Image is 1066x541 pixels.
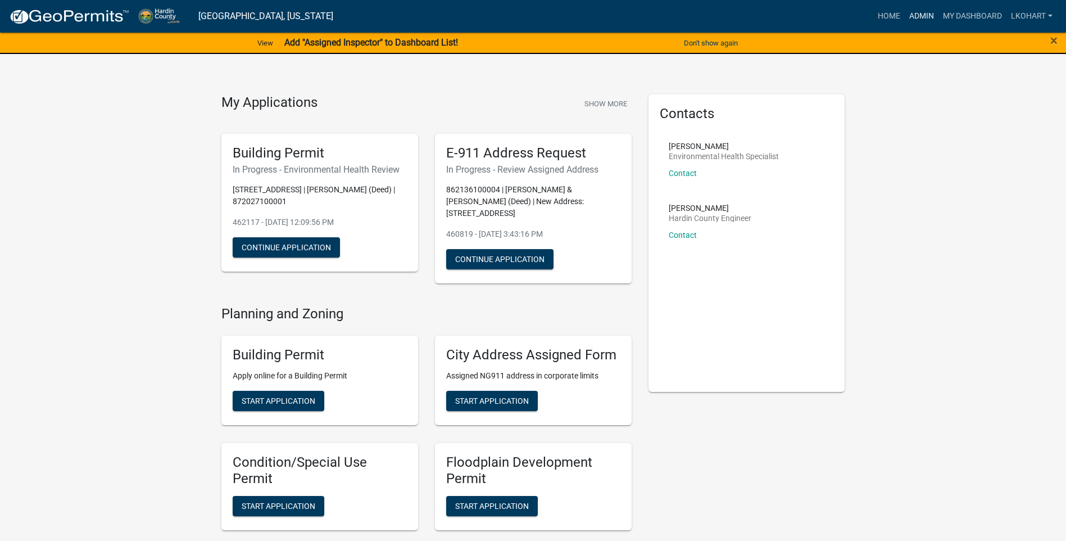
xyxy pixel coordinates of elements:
[669,214,751,222] p: Hardin County Engineer
[138,8,189,24] img: Hardin County, Iowa
[253,34,278,52] a: View
[873,6,905,27] a: Home
[446,347,620,363] h5: City Address Assigned Form
[905,6,938,27] a: Admin
[446,370,620,382] p: Assigned NG911 address in corporate limits
[233,237,340,258] button: Continue Application
[446,454,620,487] h5: Floodplain Development Permit
[455,396,529,405] span: Start Application
[669,169,697,178] a: Contact
[242,501,315,510] span: Start Application
[221,306,632,322] h4: Planning and Zoning
[679,34,742,52] button: Don't show again
[233,391,324,411] button: Start Application
[446,496,538,516] button: Start Application
[221,94,317,111] h4: My Applications
[446,391,538,411] button: Start Application
[446,228,620,240] p: 460819 - [DATE] 3:43:16 PM
[233,454,407,487] h5: Condition/Special Use Permit
[1006,6,1057,27] a: lkohart
[669,152,779,160] p: Environmental Health Specialist
[233,184,407,208] p: [STREET_ADDRESS] | [PERSON_NAME] (Deed) | 872027100001
[455,501,529,510] span: Start Application
[233,496,324,516] button: Start Application
[580,94,632,113] button: Show More
[669,142,779,150] p: [PERSON_NAME]
[1050,34,1058,47] button: Close
[233,217,407,228] p: 462117 - [DATE] 12:09:56 PM
[1050,33,1058,48] span: ×
[669,204,751,212] p: [PERSON_NAME]
[938,6,1006,27] a: My Dashboard
[198,7,333,26] a: [GEOGRAPHIC_DATA], [US_STATE]
[446,249,554,269] button: Continue Application
[446,164,620,175] h6: In Progress - Review Assigned Address
[233,164,407,175] h6: In Progress - Environmental Health Review
[242,396,315,405] span: Start Application
[233,347,407,363] h5: Building Permit
[233,370,407,382] p: Apply online for a Building Permit
[660,106,834,122] h5: Contacts
[446,145,620,161] h5: E-911 Address Request
[446,184,620,219] p: 862136100004 | [PERSON_NAME] & [PERSON_NAME] (Deed) | New Address: [STREET_ADDRESS]
[233,145,407,161] h5: Building Permit
[284,37,458,48] strong: Add "Assigned Inspector" to Dashboard List!
[669,231,697,240] a: Contact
